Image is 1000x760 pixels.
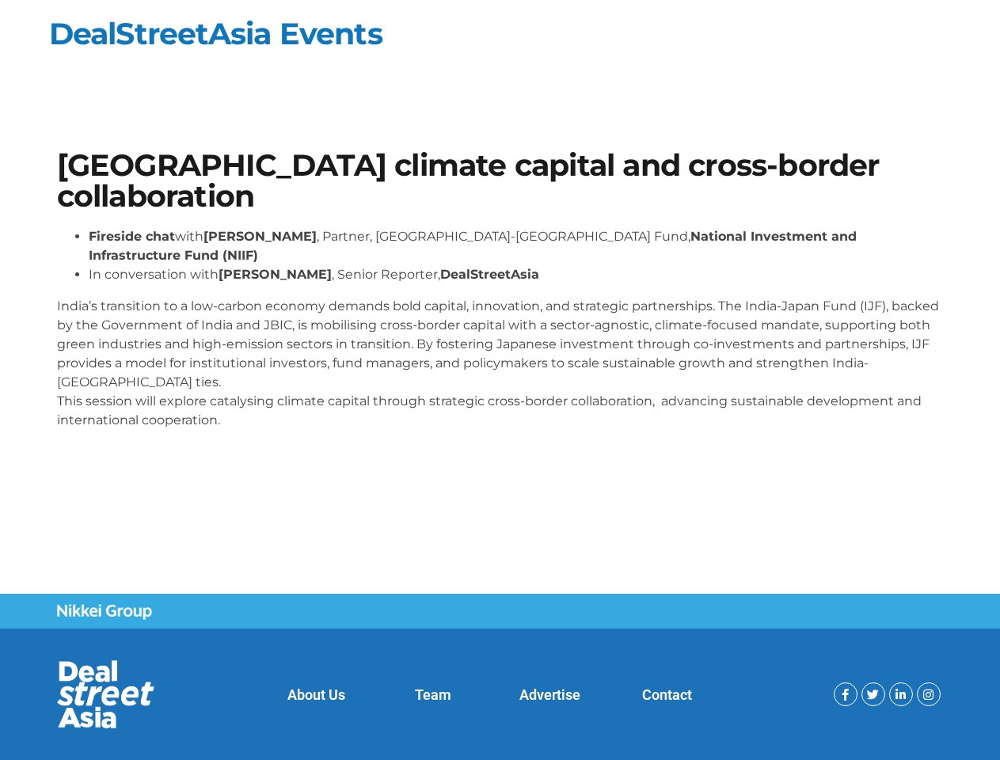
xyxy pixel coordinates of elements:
li: with , Partner, [GEOGRAPHIC_DATA]-[GEOGRAPHIC_DATA] Fund, [89,227,944,265]
strong: DealStreetAsia [440,267,539,282]
a: Advertise [519,686,580,703]
strong: Fireside chat [89,229,175,244]
img: Nikkei Group [57,604,152,620]
a: Contact [642,686,692,703]
a: DealStreetAsia Events [49,15,382,52]
p: India’s transition to a low-carbon economy demands bold capital, innovation, and strategic partne... [57,297,944,430]
a: About Us [287,686,345,703]
li: In conversation with , Senior Reporter, [89,265,944,284]
h1: [GEOGRAPHIC_DATA] climate capital and cross-border collaboration [57,150,944,211]
strong: [PERSON_NAME] [219,267,332,282]
strong: [PERSON_NAME] [203,229,317,244]
a: Team [415,686,451,703]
